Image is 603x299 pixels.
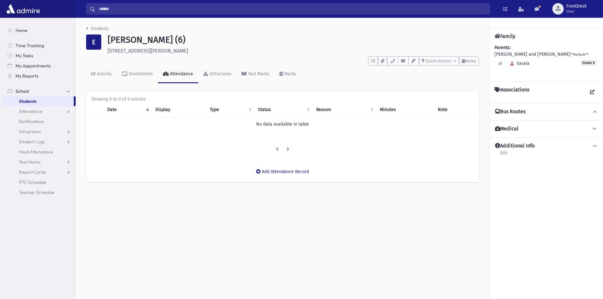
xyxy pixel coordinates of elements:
span: Home [16,28,28,33]
div: Attendance [169,71,193,77]
button: Additional Info [494,143,598,149]
a: Report Cards [3,167,76,177]
button: Notes [459,56,479,65]
span: Quick Actions [426,59,451,63]
span: PTC Schedule [19,179,46,185]
h4: Family [494,33,515,39]
button: Medical [494,126,598,132]
span: Student Logs [19,139,45,145]
div: Marks [283,71,296,77]
div: [PERSON_NAME] and [PERSON_NAME] [494,44,598,76]
a: School [3,86,76,96]
span: Meal Attendance [19,149,53,155]
input: Search [95,3,490,15]
span: Students [19,98,36,104]
th: Status: activate to sort column ascending [254,103,312,117]
b: Parents: [494,45,511,50]
a: My Appointments [3,61,76,71]
span: FrontDesk [566,4,587,9]
th: Reason: activate to sort column ascending [312,103,376,117]
a: Students [86,26,109,31]
div: E [86,34,101,50]
td: No data available in table [91,117,474,131]
a: Student Logs [3,137,76,147]
div: Showing 0 to 0 of 0 entries [91,96,474,103]
span: Report Cards [19,169,46,175]
a: Test Marks [3,157,76,167]
span: Notes [465,59,476,63]
a: Infractions [198,65,236,83]
th: Date: activate to sort column ascending [104,103,151,117]
a: Activity [86,65,117,83]
span: Time Tracking [16,43,44,48]
a: Attendance [158,65,198,83]
a: Infractions [3,127,76,137]
h4: Bus Routes [495,109,525,115]
span: My Appointments [16,63,51,69]
a: View all Associations [587,87,598,98]
span: Grade 6 [581,60,597,66]
th: Minutes [376,103,434,117]
a: Notifications [3,116,76,127]
h4: Associations [494,87,529,98]
a: Marks [274,65,301,83]
a: My Tasks [3,51,76,61]
a: PTC Schedule [3,177,76,187]
div: Enrollments [128,71,153,77]
button: Add Attendance Record [252,166,313,177]
img: AdmirePro [5,3,41,15]
nav: breadcrumb [86,25,109,34]
span: Notifications [19,119,44,124]
span: User [566,9,587,14]
span: My Tasks [16,53,33,59]
a: Enrollments [117,65,158,83]
span: Sarala [507,61,530,66]
a: Teacher Schedule [3,187,76,197]
span: Attendance [19,109,42,114]
h6: [STREET_ADDRESS][PERSON_NAME] [108,48,479,54]
span: Test Marks [19,159,41,165]
div: Infractions [208,71,231,77]
a: Edit [499,149,508,161]
span: School [16,88,29,94]
h4: Additional Info [495,143,535,149]
h1: [PERSON_NAME] (6) [108,34,479,45]
div: Test Marks [247,71,269,77]
span: My Reports [16,73,38,79]
a: Home [3,25,76,35]
span: Infractions [19,129,41,134]
th: Display [152,103,206,117]
h4: Medical [495,126,518,132]
button: Quick Actions [419,56,459,65]
a: Meal Attendance [3,147,76,157]
a: Test Marks [236,65,274,83]
a: Time Tracking [3,40,76,51]
th: Note [434,103,474,117]
a: Students [3,96,74,106]
th: Type: activate to sort column ascending [206,103,254,117]
a: Attendance [3,106,76,116]
a: My Reports [3,71,76,81]
div: Activity [96,71,112,77]
span: Teacher Schedule [19,190,54,195]
button: Bus Routes [494,109,598,115]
